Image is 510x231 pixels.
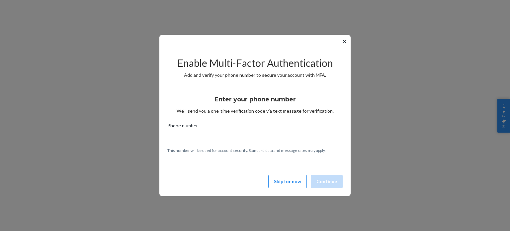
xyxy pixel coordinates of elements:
span: Phone number [167,122,198,132]
h3: Enter your phone number [214,95,296,104]
button: Skip for now [268,175,307,188]
div: We’ll send you a one-time verification code via text message for verification. [167,90,343,114]
h2: Enable Multi-Factor Authentication [167,58,343,68]
p: Add and verify your phone number to secure your account with MFA. [167,72,343,78]
p: This number will be used for account security. Standard data and message rates may apply. [167,148,343,153]
button: ✕ [341,38,348,46]
button: Continue [311,175,343,188]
